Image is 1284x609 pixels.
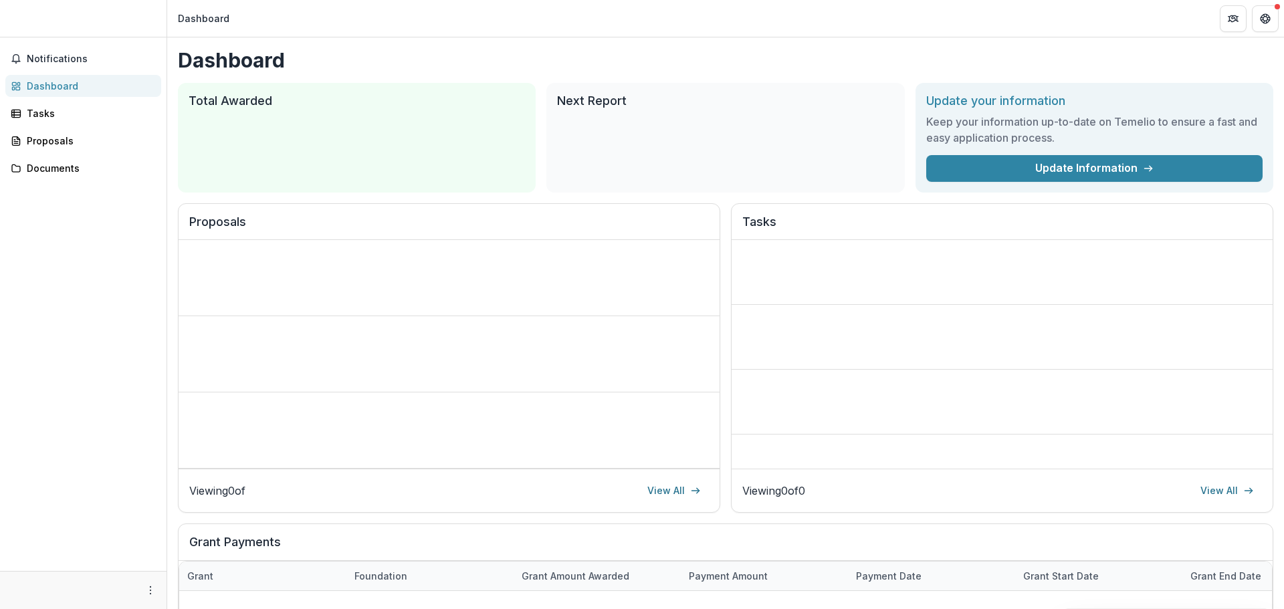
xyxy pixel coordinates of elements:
[189,94,525,108] h2: Total Awarded
[5,157,161,179] a: Documents
[5,75,161,97] a: Dashboard
[742,483,805,499] p: Viewing 0 of 0
[5,48,161,70] button: Notifications
[27,53,156,65] span: Notifications
[142,582,158,598] button: More
[178,48,1273,72] h1: Dashboard
[1192,480,1262,501] a: View All
[27,106,150,120] div: Tasks
[189,483,245,499] p: Viewing 0 of
[926,94,1263,108] h2: Update your information
[557,94,893,108] h2: Next Report
[742,215,1262,240] h2: Tasks
[27,161,150,175] div: Documents
[189,215,709,240] h2: Proposals
[189,535,1262,560] h2: Grant Payments
[27,79,150,93] div: Dashboard
[178,11,229,25] div: Dashboard
[926,155,1263,182] a: Update Information
[639,480,709,501] a: View All
[5,102,161,124] a: Tasks
[926,114,1263,146] h3: Keep your information up-to-date on Temelio to ensure a fast and easy application process.
[173,9,235,28] nav: breadcrumb
[5,130,161,152] a: Proposals
[1252,5,1279,32] button: Get Help
[27,134,150,148] div: Proposals
[1220,5,1247,32] button: Partners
